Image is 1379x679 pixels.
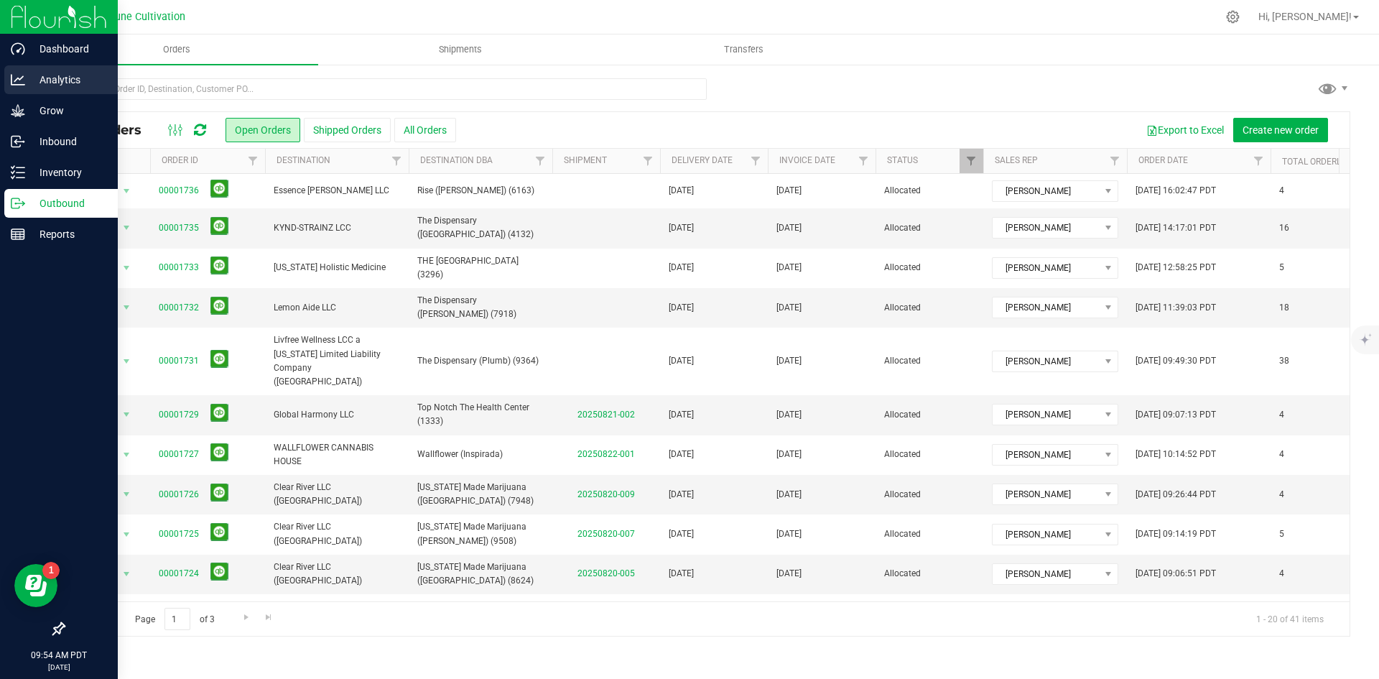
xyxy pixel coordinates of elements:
span: Top Notch The Health Center (1333) [417,401,544,428]
a: 20250821-002 [577,410,635,420]
inline-svg: Analytics [11,73,25,87]
a: 20250820-009 [577,489,635,499]
span: [DATE] 09:06:51 PDT [1136,567,1216,581]
span: [DATE] [776,354,802,368]
span: [DATE] [669,301,694,315]
a: 00001724 [159,567,199,581]
a: Total Orderlines [1282,157,1360,167]
p: Analytics [25,71,111,88]
a: Delivery Date [672,155,733,165]
a: Go to the last page [259,608,279,627]
span: Allocated [884,488,975,502]
span: Hi, [PERSON_NAME]! [1258,11,1352,22]
span: [DATE] [669,567,694,581]
inline-svg: Reports [11,227,25,241]
a: Order ID [162,155,198,165]
span: select [118,297,136,318]
span: 16 [1279,221,1289,235]
span: [PERSON_NAME] [993,258,1100,278]
span: [DATE] 10:14:52 PDT [1136,448,1216,461]
span: Orders [144,43,210,56]
span: [DATE] [776,221,802,235]
span: Livfree Wellness LCC a [US_STATE] Limited Liability Company ([GEOGRAPHIC_DATA]) [274,333,400,389]
span: [DATE] [669,354,694,368]
a: Filter [636,149,660,173]
span: Allocated [884,527,975,541]
span: The Dispensary ([PERSON_NAME]) (7918) [417,294,544,321]
a: 20250822-001 [577,449,635,459]
span: Allocated [884,221,975,235]
button: Open Orders [226,118,300,142]
a: Status [887,155,918,165]
span: Dune Cultivation [108,11,185,23]
a: 00001726 [159,488,199,502]
p: 09:54 AM PDT [6,649,111,662]
button: Shipped Orders [304,118,391,142]
a: Filter [852,149,876,173]
a: Destination DBA [420,155,493,165]
a: 00001731 [159,354,199,368]
span: [DATE] 09:07:13 PDT [1136,408,1216,422]
span: WALLFLOWER CANNABIS HOUSE [274,441,400,468]
span: [DATE] [776,301,802,315]
a: 00001735 [159,221,199,235]
span: Lemon Aide LLC [274,301,400,315]
a: 20250820-007 [577,529,635,539]
span: select [118,484,136,504]
inline-svg: Inbound [11,134,25,149]
span: [PERSON_NAME] [993,218,1100,238]
span: [US_STATE] Made Marijuana ([GEOGRAPHIC_DATA]) (7948) [417,481,544,508]
inline-svg: Grow [11,103,25,118]
span: [DATE] [669,408,694,422]
span: Clear River LLC ([GEOGRAPHIC_DATA]) [274,600,400,627]
span: [DATE] [776,527,802,541]
span: [PERSON_NAME] [993,297,1100,318]
div: Manage settings [1224,10,1242,24]
span: [DATE] [669,488,694,502]
span: Allocated [884,567,975,581]
span: [DATE] 09:49:30 PDT [1136,354,1216,368]
iframe: Resource center [14,564,57,607]
a: 00001727 [159,448,199,461]
span: Shipments [419,43,501,56]
span: Clear River LLC ([GEOGRAPHIC_DATA]) [274,520,400,548]
span: The Dispensary ([GEOGRAPHIC_DATA]) (4132) [417,214,544,241]
inline-svg: Dashboard [11,42,25,56]
p: Grow [25,102,111,119]
a: Destination [277,155,330,165]
span: [DATE] 16:02:47 PDT [1136,184,1216,198]
span: Create new order [1243,124,1319,136]
span: [DATE] [776,567,802,581]
span: Wallflower (Inspirada) [417,448,544,461]
span: [DATE] 11:39:03 PDT [1136,301,1216,315]
span: [DATE] [669,221,694,235]
a: Transfers [602,34,886,65]
span: Allocated [884,261,975,274]
inline-svg: Outbound [11,196,25,211]
span: 4 [1279,567,1284,581]
span: select [118,525,136,545]
span: [DATE] [669,448,694,461]
a: Go to the next page [236,608,256,627]
span: [DATE] 14:17:01 PDT [1136,221,1216,235]
span: select [118,445,136,465]
a: Filter [529,149,552,173]
p: [DATE] [6,662,111,673]
span: [US_STATE] Made Marijuana ([PERSON_NAME]) (5844) [417,600,544,627]
span: [US_STATE] Made Marijuana ([GEOGRAPHIC_DATA]) (8624) [417,560,544,588]
span: [DATE] [776,261,802,274]
span: The Dispensary (Plumb) (9364) [417,354,544,368]
span: Clear River LLC ([GEOGRAPHIC_DATA]) [274,481,400,508]
span: [DATE] 09:14:19 PDT [1136,527,1216,541]
span: [DATE] 12:58:25 PDT [1136,261,1216,274]
a: Filter [960,149,983,173]
a: Order Date [1138,155,1188,165]
span: [DATE] [669,184,694,198]
a: Orders [34,34,318,65]
span: select [118,351,136,371]
a: Shipment [564,155,607,165]
a: Filter [1103,149,1127,173]
a: 00001732 [159,301,199,315]
p: Reports [25,226,111,243]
